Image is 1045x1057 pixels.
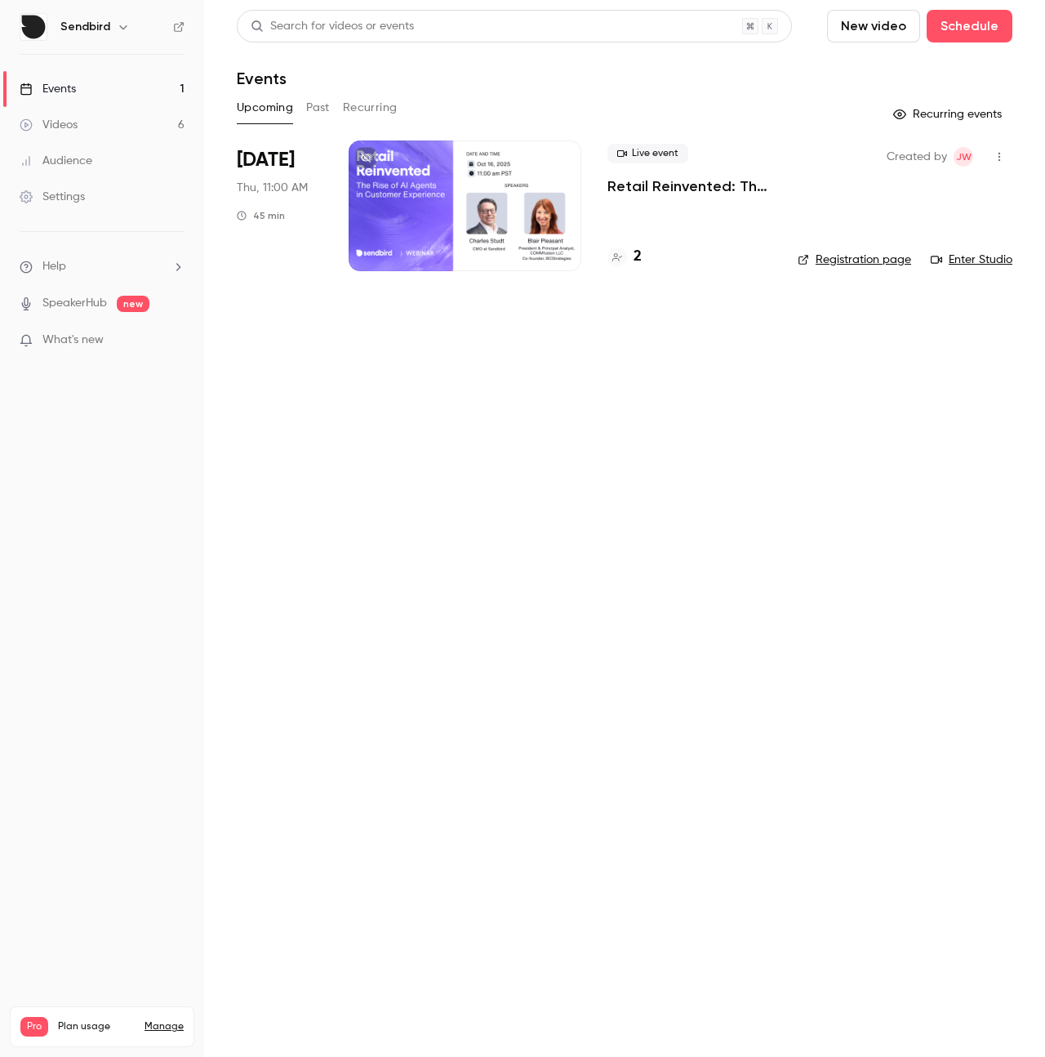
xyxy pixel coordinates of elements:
[237,95,293,121] button: Upcoming
[60,19,110,35] h6: Sendbird
[42,258,66,275] span: Help
[20,189,85,205] div: Settings
[607,144,688,163] span: Live event
[20,117,78,133] div: Videos
[58,1020,135,1033] span: Plan usage
[237,209,285,222] div: 45 min
[42,332,104,349] span: What's new
[165,333,185,348] iframe: Noticeable Trigger
[20,81,76,97] div: Events
[145,1020,184,1033] a: Manage
[886,101,1012,127] button: Recurring events
[237,180,308,196] span: Thu, 11:00 AM
[20,1017,48,1037] span: Pro
[237,147,295,173] span: [DATE]
[237,69,287,88] h1: Events
[20,14,47,40] img: Sendbird
[607,246,642,268] a: 2
[954,147,973,167] span: Jackie Wang
[827,10,920,42] button: New video
[117,296,149,312] span: new
[20,258,185,275] li: help-dropdown-opener
[42,295,107,312] a: SpeakerHub
[20,153,92,169] div: Audience
[887,147,947,167] span: Created by
[956,147,972,167] span: JW
[927,10,1012,42] button: Schedule
[343,95,398,121] button: Recurring
[237,140,322,271] div: Oct 16 Thu, 11:00 AM (America/Los Angeles)
[306,95,330,121] button: Past
[251,18,414,35] div: Search for videos or events
[634,246,642,268] h4: 2
[931,252,1012,268] a: Enter Studio
[607,176,772,196] a: Retail Reinvented: The Rise of AI Agents in Customer Experience
[798,252,911,268] a: Registration page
